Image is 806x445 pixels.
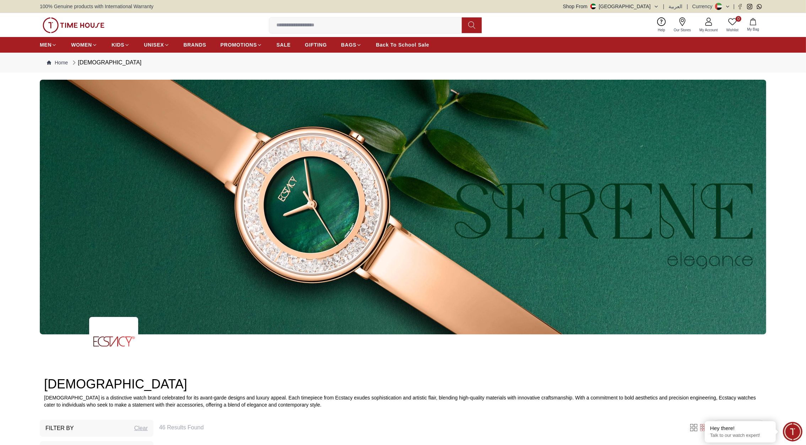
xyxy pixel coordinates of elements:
p: Talk to our watch expert! [710,433,770,439]
img: ... [43,17,104,33]
a: MEN [40,38,57,51]
span: Our Stores [671,27,694,33]
a: GIFTING [305,38,327,51]
span: BRANDS [184,41,206,48]
a: Help [654,16,670,34]
span: | [733,3,735,10]
a: Facebook [737,4,743,9]
a: WOMEN [71,38,97,51]
span: SALE [276,41,291,48]
h2: [DEMOGRAPHIC_DATA] [44,377,762,391]
span: | [687,3,688,10]
span: UNISEX [144,41,164,48]
button: My Bag [743,17,763,33]
span: KIDS [112,41,124,48]
span: MEN [40,41,52,48]
span: BAGS [341,41,356,48]
img: United Arab Emirates [590,4,596,9]
div: Hey there! [710,425,770,432]
span: 0 [736,16,741,22]
a: Our Stores [670,16,695,34]
h6: 46 Results Found [159,423,680,432]
span: PROMOTIONS [221,41,257,48]
span: Back To School Sale [376,41,429,48]
div: [DEMOGRAPHIC_DATA] [71,58,141,67]
h3: Filter By [45,424,74,433]
span: Help [655,27,668,33]
a: PROMOTIONS [221,38,263,51]
p: [DEMOGRAPHIC_DATA] is a distinctive watch brand celebrated for its avant-garde designs and luxury... [44,394,762,408]
a: Whatsapp [757,4,762,9]
div: Currency [692,3,715,10]
a: SALE [276,38,291,51]
span: WOMEN [71,41,92,48]
nav: Breadcrumb [40,53,766,73]
span: My Bag [744,27,762,32]
span: GIFTING [305,41,327,48]
a: Home [47,59,68,66]
span: My Account [697,27,721,33]
img: ... [40,80,766,334]
button: Shop From[GEOGRAPHIC_DATA] [563,3,659,10]
div: Clear [134,424,148,433]
span: | [663,3,665,10]
img: ... [89,317,138,366]
a: Back To School Sale [376,38,429,51]
div: Chat Widget [783,422,802,441]
span: Wishlist [724,27,741,33]
a: 0Wishlist [722,16,743,34]
a: KIDS [112,38,130,51]
a: BRANDS [184,38,206,51]
button: العربية [669,3,682,10]
a: Instagram [747,4,752,9]
a: UNISEX [144,38,169,51]
span: 100% Genuine products with International Warranty [40,3,153,10]
a: BAGS [341,38,362,51]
